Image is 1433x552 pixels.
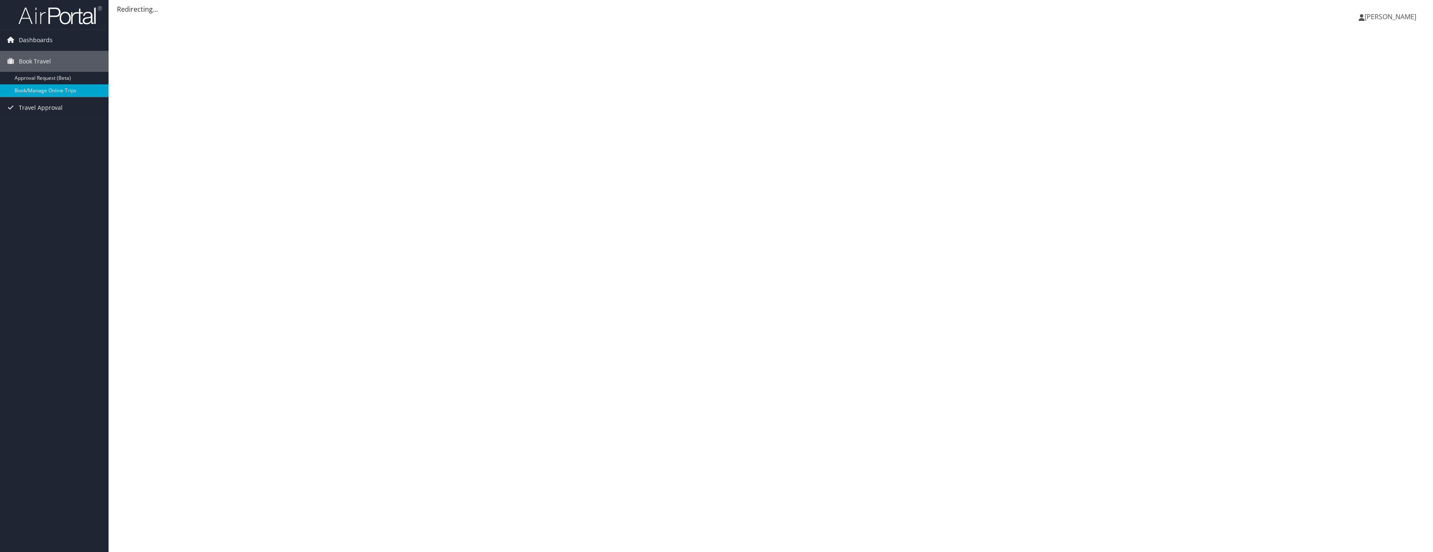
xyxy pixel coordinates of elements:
div: Redirecting... [117,4,1425,14]
span: [PERSON_NAME] [1365,12,1416,21]
span: Travel Approval [19,97,63,118]
span: Book Travel [19,51,51,72]
span: Dashboards [19,30,53,51]
a: [PERSON_NAME] [1359,4,1425,29]
img: airportal-logo.png [18,5,102,25]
